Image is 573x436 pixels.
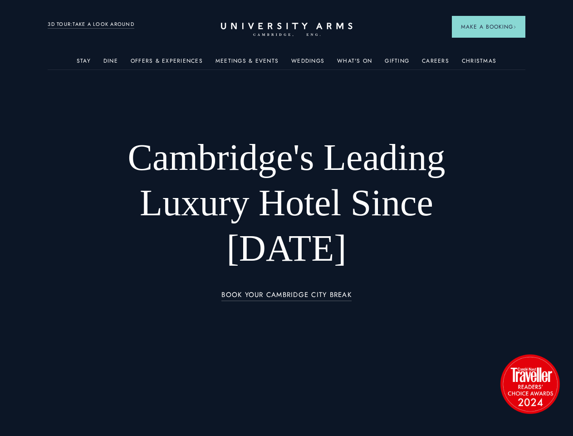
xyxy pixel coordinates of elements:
a: Christmas [462,58,496,69]
a: Meetings & Events [215,58,279,69]
img: Arrow icon [513,25,516,29]
a: Home [221,23,353,37]
button: Make a BookingArrow icon [452,16,525,38]
a: Offers & Experiences [131,58,203,69]
a: BOOK YOUR CAMBRIDGE CITY BREAK [221,291,352,302]
a: Gifting [385,58,409,69]
h1: Cambridge's Leading Luxury Hotel Since [DATE] [96,135,478,271]
a: Stay [77,58,91,69]
a: 3D TOUR:TAKE A LOOK AROUND [48,20,134,29]
a: What's On [337,58,372,69]
span: Make a Booking [461,23,516,31]
img: image-2524eff8f0c5d55edbf694693304c4387916dea5-1501x1501-png [496,350,564,418]
a: Weddings [291,58,324,69]
a: Dine [103,58,118,69]
a: Careers [422,58,449,69]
